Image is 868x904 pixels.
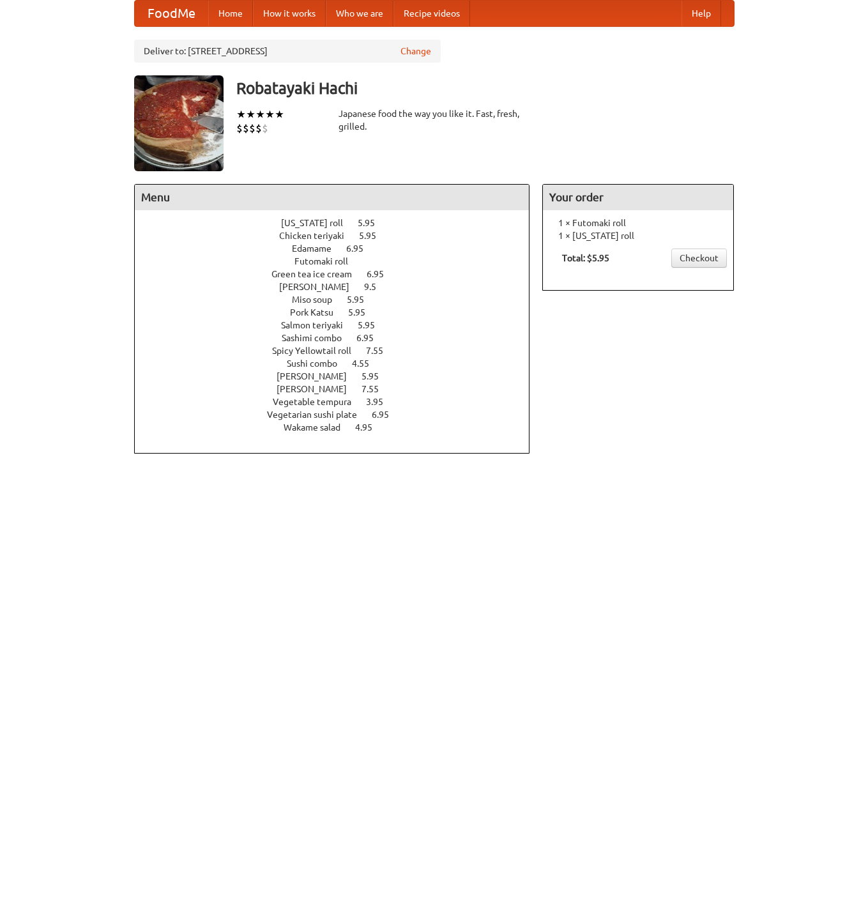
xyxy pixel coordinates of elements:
[326,1,393,26] a: Who we are
[364,282,389,292] span: 9.5
[292,295,388,305] a: Miso soup 5.95
[272,346,407,356] a: Spicy Yellowtail roll 7.55
[290,307,389,318] a: Pork Katsu 5.95
[358,320,388,330] span: 5.95
[267,410,413,420] a: Vegetarian sushi plate 6.95
[282,333,397,343] a: Sashimi combo 6.95
[292,243,344,254] span: Edamame
[277,371,360,381] span: [PERSON_NAME]
[271,269,365,279] span: Green tea ice cream
[279,282,400,292] a: [PERSON_NAME] 9.5
[681,1,721,26] a: Help
[272,346,364,356] span: Spicy Yellowtail roll
[277,384,402,394] a: [PERSON_NAME] 7.55
[281,218,399,228] a: [US_STATE] roll 5.95
[253,1,326,26] a: How it works
[243,121,249,135] li: $
[267,410,370,420] span: Vegetarian sushi plate
[355,422,385,433] span: 4.95
[400,45,431,57] a: Change
[279,231,400,241] a: Chicken teriyaki 5.95
[246,107,255,121] li: ★
[393,1,470,26] a: Recipe videos
[275,107,284,121] li: ★
[277,371,402,381] a: [PERSON_NAME] 5.95
[671,249,727,268] a: Checkout
[265,107,275,121] li: ★
[255,107,265,121] li: ★
[543,185,733,210] h4: Your order
[348,307,378,318] span: 5.95
[366,397,396,407] span: 3.95
[236,75,735,101] h3: Robatayaki Hachi
[279,231,357,241] span: Chicken teriyaki
[279,282,362,292] span: [PERSON_NAME]
[549,217,727,229] li: 1 × Futomaki roll
[372,410,402,420] span: 6.95
[284,422,353,433] span: Wakame salad
[292,243,387,254] a: Edamame 6.95
[236,121,243,135] li: $
[347,295,377,305] span: 5.95
[236,107,246,121] li: ★
[339,107,530,133] div: Japanese food the way you like it. Fast, fresh, grilled.
[294,256,361,266] span: Futomaki roll
[281,218,356,228] span: [US_STATE] roll
[282,333,354,343] span: Sashimi combo
[549,229,727,242] li: 1 × [US_STATE] roll
[294,256,385,266] a: Futomaki roll
[134,75,224,171] img: angular.jpg
[367,269,397,279] span: 6.95
[135,185,529,210] h4: Menu
[284,422,396,433] a: Wakame salad 4.95
[277,384,360,394] span: [PERSON_NAME]
[362,384,392,394] span: 7.55
[281,320,356,330] span: Salmon teriyaki
[249,121,255,135] li: $
[255,121,262,135] li: $
[346,243,376,254] span: 6.95
[562,253,609,263] b: Total: $5.95
[271,269,407,279] a: Green tea ice cream 6.95
[134,40,441,63] div: Deliver to: [STREET_ADDRESS]
[287,358,350,369] span: Sushi combo
[262,121,268,135] li: $
[135,1,208,26] a: FoodMe
[356,333,386,343] span: 6.95
[292,295,345,305] span: Miso soup
[273,397,407,407] a: Vegetable tempura 3.95
[359,231,389,241] span: 5.95
[290,307,346,318] span: Pork Katsu
[273,397,364,407] span: Vegetable tempura
[362,371,392,381] span: 5.95
[208,1,253,26] a: Home
[366,346,396,356] span: 7.55
[281,320,399,330] a: Salmon teriyaki 5.95
[352,358,382,369] span: 4.55
[287,358,393,369] a: Sushi combo 4.55
[358,218,388,228] span: 5.95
